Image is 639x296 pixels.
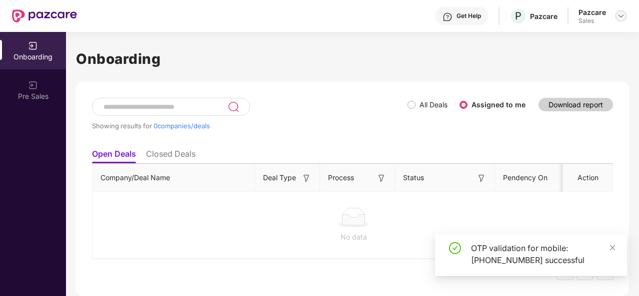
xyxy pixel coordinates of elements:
[617,12,625,20] img: svg+xml;base64,PHN2ZyBpZD0iRHJvcGRvd24tMzJ4MzIiIHhtbG5zPSJodHRwOi8vd3d3LnczLm9yZy8yMDAwL3N2ZyIgd2...
[449,242,461,254] span: check-circle
[471,242,615,266] div: OTP validation for mobile: [PHONE_NUMBER] successful
[263,172,296,183] span: Deal Type
[92,164,255,192] th: Company/Deal Name
[403,172,424,183] span: Status
[76,48,629,70] h1: Onboarding
[153,122,210,130] span: 0 companies/deals
[328,172,354,183] span: Process
[92,122,407,130] div: Showing results for
[609,244,616,251] span: close
[92,149,136,163] li: Open Deals
[563,164,613,192] th: Action
[301,173,311,183] img: svg+xml;base64,PHN2ZyB3aWR0aD0iMTYiIGhlaWdodD0iMTYiIHZpZXdCb3g9IjAgMCAxNiAxNiIgZmlsbD0ibm9uZSIgeG...
[456,12,481,20] div: Get Help
[376,173,386,183] img: svg+xml;base64,PHN2ZyB3aWR0aD0iMTYiIGhlaWdodD0iMTYiIHZpZXdCb3g9IjAgMCAxNiAxNiIgZmlsbD0ibm9uZSIgeG...
[476,173,486,183] img: svg+xml;base64,PHN2ZyB3aWR0aD0iMTYiIGhlaWdodD0iMTYiIHZpZXdCb3g9IjAgMCAxNiAxNiIgZmlsbD0ibm9uZSIgeG...
[578,7,606,17] div: Pazcare
[515,10,521,22] span: P
[227,101,239,113] img: svg+xml;base64,PHN2ZyB3aWR0aD0iMjQiIGhlaWdodD0iMjUiIHZpZXdCb3g9IjAgMCAyNCAyNSIgZmlsbD0ibm9uZSIgeG...
[442,12,452,22] img: svg+xml;base64,PHN2ZyBpZD0iSGVscC0zMngzMiIgeG1sbnM9Imh0dHA6Ly93d3cudzMub3JnLzIwMDAvc3ZnIiB3aWR0aD...
[28,41,38,51] img: svg+xml;base64,PHN2ZyB3aWR0aD0iMjAiIGhlaWdodD0iMjAiIHZpZXdCb3g9IjAgMCAyMCAyMCIgZmlsbD0ibm9uZSIgeG...
[538,98,613,111] button: Download report
[471,100,525,109] label: Assigned to me
[146,149,195,163] li: Closed Deals
[100,232,606,243] div: No data
[578,17,606,25] div: Sales
[12,9,77,22] img: New Pazcare Logo
[28,80,38,90] img: svg+xml;base64,PHN2ZyB3aWR0aD0iMjAiIGhlaWdodD0iMjAiIHZpZXdCb3g9IjAgMCAyMCAyMCIgZmlsbD0ibm9uZSIgeG...
[530,11,557,21] div: Pazcare
[503,172,547,183] span: Pendency On
[419,100,447,109] label: All Deals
